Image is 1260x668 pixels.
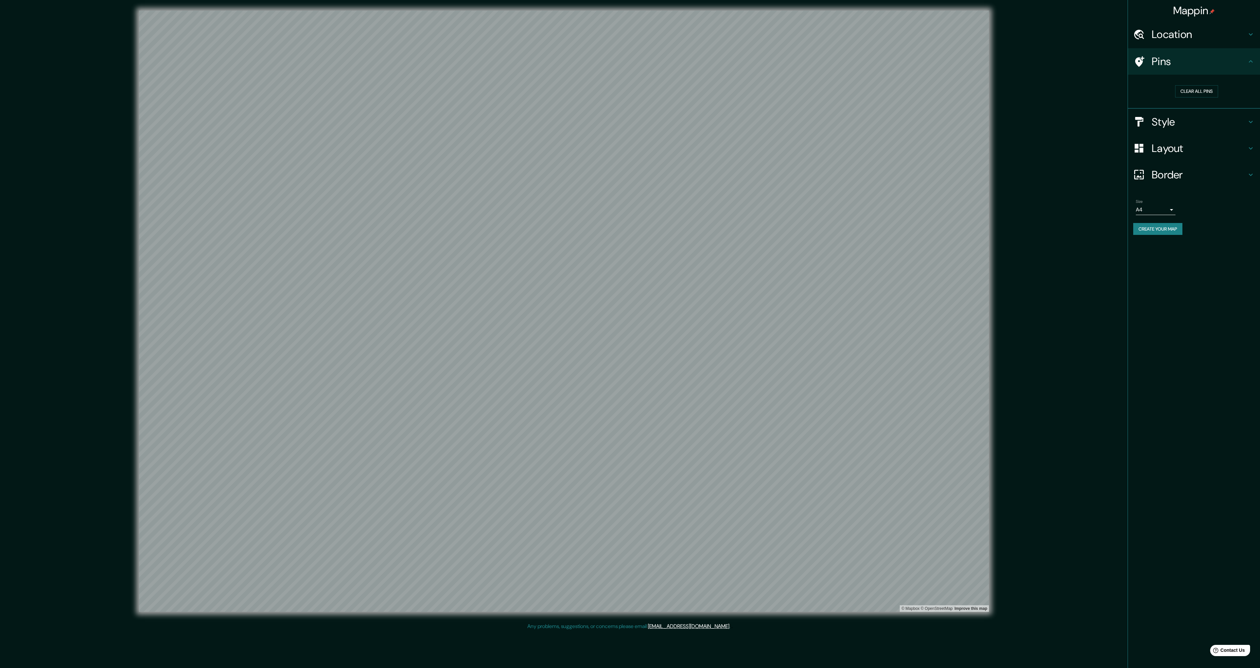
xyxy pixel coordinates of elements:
button: Clear all pins [1175,85,1218,97]
iframe: Help widget launcher [1201,642,1253,661]
h4: Border [1152,168,1247,181]
h4: Location [1152,28,1247,41]
div: Style [1128,109,1260,135]
div: Location [1128,21,1260,48]
img: pin-icon.png [1209,9,1215,14]
div: Layout [1128,135,1260,162]
h4: Pins [1152,55,1247,68]
div: Border [1128,162,1260,188]
div: Pins [1128,48,1260,75]
p: Any problems, suggestions, or concerns please email . [527,622,730,630]
a: Map feedback [955,606,987,611]
button: Create your map [1133,223,1182,235]
canvas: Map [139,11,989,612]
div: A4 [1136,204,1175,215]
h4: Style [1152,115,1247,129]
a: Mapbox [901,606,920,611]
div: . [730,622,731,630]
h4: Mappin [1173,4,1215,17]
h4: Layout [1152,142,1247,155]
div: . [731,622,733,630]
label: Size [1136,199,1143,204]
a: [EMAIL_ADDRESS][DOMAIN_NAME] [648,623,729,630]
a: OpenStreetMap [921,606,953,611]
